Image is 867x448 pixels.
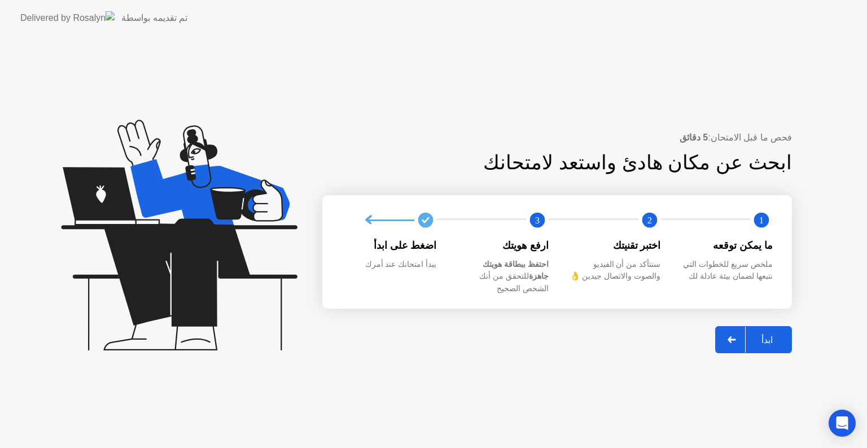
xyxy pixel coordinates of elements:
[679,238,773,253] div: ما يمكن توقعه
[680,133,708,142] b: 5 دقائق
[395,148,792,178] div: ابحث عن مكان هادئ واستعد لامتحانك
[679,258,773,283] div: ملخص سريع للخطوات التي نتبعها لضمان بيئة عادلة لك
[455,258,549,295] div: للتحقق من أنك الشخص الصحيح
[343,258,437,271] div: يبدأ امتحانك عند أمرك
[647,215,651,226] text: 2
[121,11,187,25] div: تم تقديمه بواسطة
[567,238,661,253] div: اختبر تقنيتك
[455,238,549,253] div: ارفع هويتك
[20,11,115,24] img: Delivered by Rosalyn
[759,215,764,226] text: 1
[343,238,437,253] div: اضغط على ابدأ
[746,335,789,345] div: ابدأ
[829,410,856,437] div: Open Intercom Messenger
[322,131,792,144] div: فحص ما قبل الامتحان:
[483,260,549,281] b: احتفظ ببطاقة هويتك جاهزة
[535,215,540,226] text: 3
[715,326,792,353] button: ابدأ
[567,258,661,283] div: سنتأكد من أن الفيديو والصوت والاتصال جيدين 👌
